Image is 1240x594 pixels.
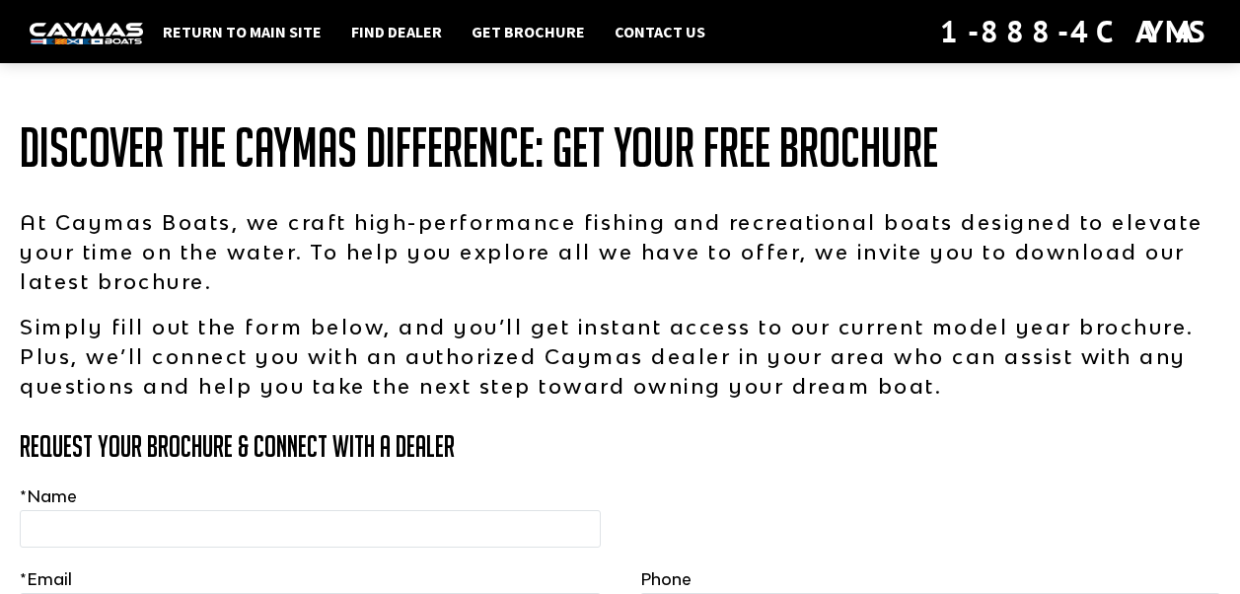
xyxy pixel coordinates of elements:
a: Get Brochure [462,19,595,44]
div: 1-888-4CAYMAS [940,10,1210,53]
h1: Discover the Caymas Difference: Get Your Free Brochure [20,118,1220,178]
a: Contact Us [605,19,715,44]
label: Name [20,484,77,508]
img: white-logo-c9c8dbefe5ff5ceceb0f0178aa75bf4bb51f6bca0971e226c86eb53dfe498488.png [30,23,143,43]
p: At Caymas Boats, we craft high-performance fishing and recreational boats designed to elevate you... [20,207,1220,296]
label: Email [20,567,72,591]
label: Phone [640,567,692,591]
h3: Request Your Brochure & Connect with a Dealer [20,430,1220,463]
a: Find Dealer [341,19,452,44]
p: Simply fill out the form below, and you’ll get instant access to our current model year brochure.... [20,312,1220,401]
a: Return to main site [153,19,331,44]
